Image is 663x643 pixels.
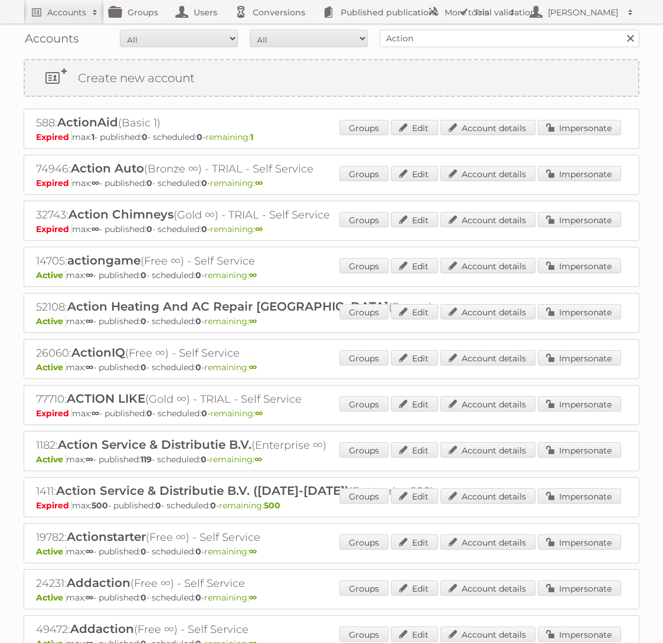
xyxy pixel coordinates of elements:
[36,454,66,465] span: Active
[67,391,145,406] span: ACTION LIKE
[391,534,438,550] a: Edit
[249,362,257,373] strong: ∞
[195,316,201,327] strong: 0
[36,207,449,223] h2: 32743: (Gold ∞) - TRIAL - Self Service
[36,484,449,499] h2: 1411: (Enterprise 500)
[249,546,257,557] strong: ∞
[92,224,99,234] strong: ∞
[339,626,388,642] a: Groups
[67,299,388,314] span: Action Heating And AC Repair [GEOGRAPHIC_DATA]
[538,120,621,135] a: Impersonate
[197,132,203,142] strong: 0
[92,500,108,511] strong: 500
[339,166,388,181] a: Groups
[36,362,66,373] span: Active
[36,132,72,142] span: Expired
[36,316,66,327] span: Active
[440,488,535,504] a: Account details
[538,396,621,412] a: Impersonate
[36,592,627,603] p: max: - published: - scheduled: -
[339,212,388,227] a: Groups
[440,442,535,458] a: Account details
[339,258,388,273] a: Groups
[339,396,388,412] a: Groups
[36,299,449,315] h2: 52108: (Free ∞) - Self Service
[249,592,257,603] strong: ∞
[538,212,621,227] a: Impersonate
[538,626,621,642] a: Impersonate
[440,534,535,550] a: Account details
[36,132,627,142] p: max: - published: - scheduled: -
[339,442,388,458] a: Groups
[210,178,263,188] span: remaining:
[47,6,86,18] h2: Accounts
[92,132,94,142] strong: 1
[391,120,438,135] a: Edit
[201,224,207,234] strong: 0
[86,316,93,327] strong: ∞
[141,546,146,557] strong: 0
[204,362,257,373] span: remaining:
[201,178,207,188] strong: 0
[71,345,125,360] span: ActionIQ
[391,396,438,412] a: Edit
[339,120,388,135] a: Groups
[339,350,388,365] a: Groups
[56,484,349,498] span: Action Service & Distributie B.V. ([DATE]-[DATE])
[391,580,438,596] a: Edit
[195,362,201,373] strong: 0
[146,178,152,188] strong: 0
[36,592,66,603] span: Active
[36,178,627,188] p: max: - published: - scheduled: -
[249,270,257,280] strong: ∞
[440,120,535,135] a: Account details
[71,161,144,175] span: Action Auto
[141,454,152,465] strong: 119
[538,166,621,181] a: Impersonate
[391,304,438,319] a: Edit
[36,224,72,234] span: Expired
[210,408,263,419] span: remaining:
[264,500,280,511] strong: 500
[36,161,449,177] h2: 74946: (Bronze ∞) - TRIAL - Self Service
[36,270,627,280] p: max: - published: - scheduled: -
[36,454,627,465] p: max: - published: - scheduled: -
[391,626,438,642] a: Edit
[204,270,257,280] span: remaining:
[36,530,449,545] h2: 19782: (Free ∞) - Self Service
[201,454,207,465] strong: 0
[36,224,627,234] p: max: - published: - scheduled: -
[440,626,535,642] a: Account details
[440,304,535,319] a: Account details
[36,408,72,419] span: Expired
[210,224,263,234] span: remaining:
[339,488,388,504] a: Groups
[440,350,535,365] a: Account details
[86,454,93,465] strong: ∞
[440,396,535,412] a: Account details
[538,580,621,596] a: Impersonate
[36,178,72,188] span: Expired
[391,442,438,458] a: Edit
[141,592,146,603] strong: 0
[58,438,252,452] span: Action Service & Distributie B.V.
[195,592,201,603] strong: 0
[141,316,146,327] strong: 0
[391,258,438,273] a: Edit
[440,166,535,181] a: Account details
[204,546,257,557] span: remaining:
[67,253,141,267] span: actiongame
[250,132,253,142] strong: 1
[445,6,504,18] h2: More tools
[391,212,438,227] a: Edit
[391,488,438,504] a: Edit
[36,408,627,419] p: max: - published: - scheduled: -
[440,212,535,227] a: Account details
[68,207,174,221] span: Action Chimneys
[36,438,449,453] h2: 1182: (Enterprise ∞)
[545,6,622,18] h2: [PERSON_NAME]
[36,345,449,361] h2: 26060: (Free ∞) - Self Service
[155,500,161,511] strong: 0
[195,270,201,280] strong: 0
[205,132,253,142] span: remaining:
